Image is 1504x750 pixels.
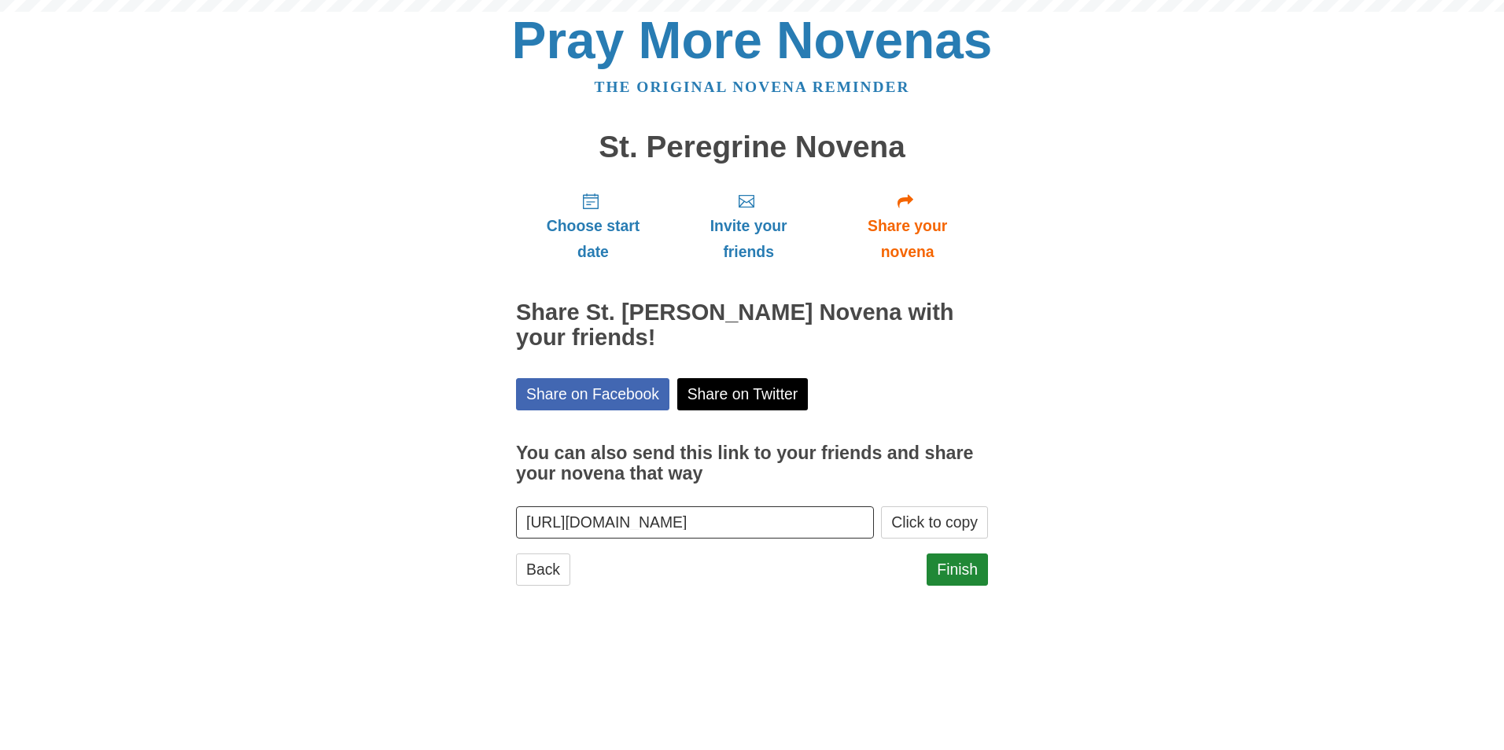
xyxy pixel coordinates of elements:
[512,11,993,69] a: Pray More Novenas
[827,179,988,273] a: Share your novena
[881,506,988,539] button: Click to copy
[677,378,809,410] a: Share on Twitter
[595,79,910,95] a: The original novena reminder
[927,553,988,586] a: Finish
[686,213,811,265] span: Invite your friends
[516,553,570,586] a: Back
[532,213,654,265] span: Choose start date
[516,179,670,273] a: Choose start date
[516,443,988,483] h3: You can also send this link to your friends and share your novena that way
[842,213,972,265] span: Share your novena
[670,179,827,273] a: Invite your friends
[516,378,669,410] a: Share on Facebook
[516,300,988,351] h2: Share St. [PERSON_NAME] Novena with your friends!
[516,131,988,164] h1: St. Peregrine Novena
